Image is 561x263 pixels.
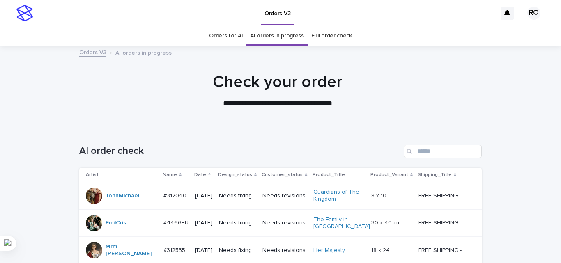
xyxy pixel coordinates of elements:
p: Date [194,170,206,179]
a: Guardians of The Kingdom [313,189,365,203]
a: EmilCris [106,220,126,226]
p: Needs fixing [219,192,256,199]
p: 30 x 40 cm [371,218,402,226]
p: FREE SHIPPING - preview in 1-2 business days, after your approval delivery will take 6-10 busines... [418,218,470,226]
a: JohnMichael [106,192,139,199]
p: Name [163,170,177,179]
p: [DATE] [195,247,212,254]
p: Product_Title [313,170,345,179]
input: Search [404,145,482,158]
div: RO [527,7,540,20]
p: Design_status [218,170,252,179]
p: Needs revisions [262,247,306,254]
p: 18 x 24 [371,245,391,254]
tr: EmilCris #4466EU#4466EU [DATE]Needs fixingNeeds revisionsThe Family in [GEOGRAPHIC_DATA] 30 x 40 ... [79,209,482,237]
a: The Family in [GEOGRAPHIC_DATA] [313,216,370,230]
a: AI orders in progress [250,26,304,46]
img: stacker-logo-s-only.png [16,5,33,21]
p: FREE SHIPPING - preview in 1-2 business days, after your approval delivery will take 5-10 b.d. [418,191,470,199]
p: Needs revisions [262,192,306,199]
p: #312535 [163,245,187,254]
p: Customer_status [262,170,303,179]
p: Needs revisions [262,220,306,226]
h1: AI order check [79,145,400,157]
p: #312040 [163,191,188,199]
p: Needs fixing [219,220,256,226]
tr: JohnMichael #312040#312040 [DATE]Needs fixingNeeds revisionsGuardians of The Kingdom 8 x 108 x 10... [79,182,482,210]
p: FREE SHIPPING - preview in 1-2 business days, after your approval delivery will take 5-10 b.d. [418,245,470,254]
a: Her Majesty [313,247,345,254]
h1: Check your order [76,72,479,92]
a: Orders for AI [209,26,243,46]
p: #4466EU [163,218,190,226]
p: 8 x 10 [371,191,388,199]
a: Orders V3 [79,47,106,57]
a: Full order check [311,26,352,46]
p: Product_Variant [370,170,408,179]
p: Artist [86,170,99,179]
p: Needs fixing [219,247,256,254]
p: AI orders in progress [115,48,172,57]
p: [DATE] [195,220,212,226]
p: Shipping_Title [418,170,452,179]
a: Mrm [PERSON_NAME] [106,243,157,257]
p: [DATE] [195,192,212,199]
